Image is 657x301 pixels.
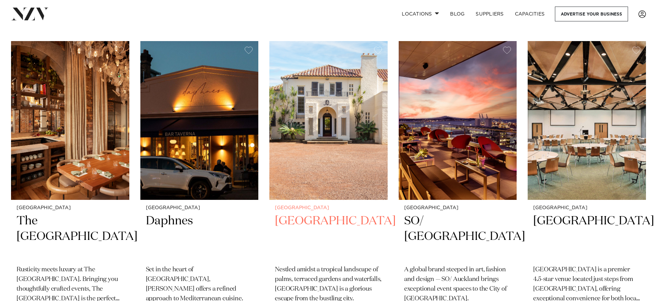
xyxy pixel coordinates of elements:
a: Capacities [509,7,550,21]
small: [GEOGRAPHIC_DATA] [146,205,253,211]
img: nzv-logo.png [11,8,49,20]
h2: Daphnes [146,213,253,260]
a: Advertise your business [555,7,628,21]
h2: SO/ [GEOGRAPHIC_DATA] [404,213,511,260]
img: Conference space at Novotel Auckland Airport [528,41,646,200]
small: [GEOGRAPHIC_DATA] [404,205,511,211]
h2: The [GEOGRAPHIC_DATA] [17,213,124,260]
small: [GEOGRAPHIC_DATA] [275,205,382,211]
a: Locations [396,7,445,21]
small: [GEOGRAPHIC_DATA] [17,205,124,211]
a: SUPPLIERS [470,7,509,21]
h2: [GEOGRAPHIC_DATA] [275,213,382,260]
small: [GEOGRAPHIC_DATA] [533,205,640,211]
h2: [GEOGRAPHIC_DATA] [533,213,640,260]
img: Exterior of Daphnes in Ponsonby [140,41,259,200]
a: BLOG [445,7,470,21]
